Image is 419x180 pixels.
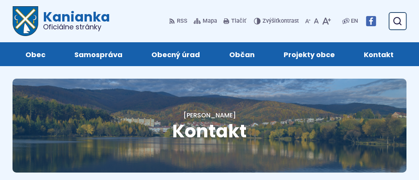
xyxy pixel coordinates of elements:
img: Prejsť na Facebook stránku [366,16,376,26]
a: Kontakt [357,42,400,66]
button: Tlačiť [222,13,248,29]
button: Zväčšiť veľkosť písma [320,13,333,29]
a: Mapa [192,13,219,29]
a: Obecný úrad [145,42,207,66]
a: [PERSON_NAME] [183,111,236,120]
span: Projekty obce [284,42,335,66]
a: EN [349,16,360,26]
a: Logo Kanianka, prejsť na domovskú stránku. [13,6,110,36]
span: EN [351,16,358,26]
button: Nastaviť pôvodnú veľkosť písma [312,13,320,29]
button: Zvýšiťkontrast [254,13,300,29]
span: Obec [25,42,45,66]
button: Zmenšiť veľkosť písma [304,13,312,29]
a: Občan [223,42,261,66]
span: Mapa [203,16,217,26]
a: RSS [169,13,189,29]
span: Kontakt [172,119,247,144]
a: Samospráva [68,42,129,66]
span: Zvýšiť [263,18,278,24]
span: Kontakt [364,42,394,66]
span: kontrast [263,18,299,25]
a: Projekty obce [277,42,342,66]
span: Občan [229,42,255,66]
span: RSS [177,16,187,26]
span: Kanianka [38,10,110,31]
img: Prejsť na domovskú stránku [13,6,38,36]
span: Samospráva [74,42,122,66]
span: Tlačiť [231,18,246,25]
span: Obecný úrad [151,42,200,66]
a: Obec [19,42,52,66]
span: Oficiálne stránky [43,23,110,31]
